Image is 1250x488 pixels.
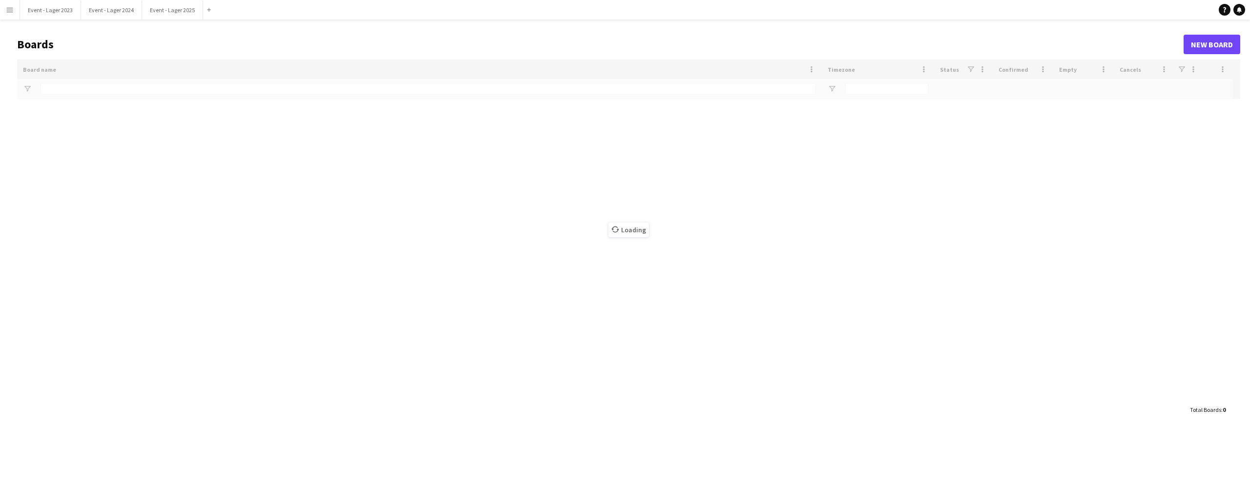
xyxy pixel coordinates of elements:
[1223,406,1226,413] span: 0
[20,0,81,20] button: Event - Lager 2023
[1184,35,1240,54] a: New Board
[142,0,203,20] button: Event - Lager 2025
[608,223,649,237] span: Loading
[81,0,142,20] button: Event - Lager 2024
[1190,400,1226,419] div: :
[17,37,1184,52] h1: Boards
[1190,406,1221,413] span: Total Boards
